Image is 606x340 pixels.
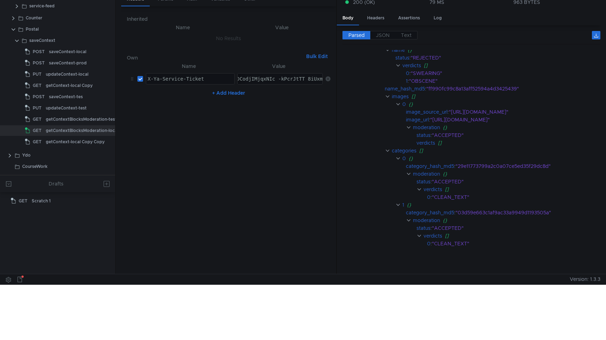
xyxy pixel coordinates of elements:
div: 1 [402,201,404,209]
div: "ff990fc99c8a13aff52594a4d3425439" [426,85,592,93]
div: [] [438,139,592,147]
div: verdicts [423,185,442,193]
div: name_hash_md5 [385,85,425,93]
div: "03d59e663c1af9ac33a9949d1193505a" [456,209,593,216]
div: saveContext [29,35,55,46]
div: "ACCEPTED" [432,131,591,139]
div: {} [443,124,592,131]
div: : [427,240,600,247]
div: getContext-local Copy Copy [46,137,105,147]
h6: Own [127,53,303,62]
div: [] [445,185,592,193]
div: "[URL][DOMAIN_NAME]" [449,108,593,116]
div: saveContext-local [49,46,86,57]
div: Ydo [22,150,31,160]
div: : [395,54,600,62]
div: "OBSCENE" [409,77,590,85]
span: PUT [33,103,42,113]
div: Headers [361,12,390,25]
div: [] [424,62,591,69]
span: Parsed [348,32,365,38]
div: Body [337,12,359,25]
div: Log [428,12,447,25]
div: status [416,224,431,232]
div: service-feed [29,1,55,11]
button: Bulk Edit [303,52,330,61]
div: CourseWork [22,161,48,172]
div: : [406,77,600,85]
div: "SWEARING" [411,69,590,77]
div: : [406,116,600,124]
div: getContext-local Copy [46,80,93,91]
div: [] [412,93,591,100]
div: 0 [427,240,431,247]
div: verdicts [402,62,421,69]
h6: Inherited [127,15,330,23]
span: GET [33,137,42,147]
div: : [416,131,600,139]
div: categories [392,147,416,155]
div: : [416,178,600,185]
div: "ACCEPTED" [432,224,591,232]
div: "ACCEPTED" [432,178,591,185]
div: [] [445,232,592,240]
div: updateContext-test [46,103,87,113]
div: images [392,93,409,100]
div: verdicts [423,232,442,240]
div: Drafts [49,180,63,188]
div: status [416,131,431,139]
div: "29e11773799a2c0a07ce5ed35f29dc8d" [456,162,593,170]
div: getContextBlocksModeration-local [46,125,118,136]
span: POST [33,58,45,68]
div: 0 [402,100,406,108]
span: GET [19,196,27,206]
div: "[URL][DOMAIN_NAME]" [430,116,592,124]
nz-embed-empty: No Results [216,35,241,42]
span: POST [33,92,45,102]
th: Value [233,23,330,32]
div: status [416,178,431,185]
div: 1 [406,77,408,85]
div: saveContext-tes [49,92,83,102]
span: GET [33,80,42,91]
div: 0 [406,69,409,77]
div: {} [409,100,590,108]
div: {} [443,216,592,224]
div: name [392,46,405,54]
div: image_url [406,116,429,124]
div: 0 [402,155,406,162]
div: : [385,85,600,93]
span: GET [33,125,42,136]
span: Text [401,32,412,38]
div: image_source_url [406,108,447,116]
div: category_hash_md5 [406,162,454,170]
div: [] [419,147,592,155]
div: 0 [427,193,431,201]
th: Value [235,62,323,70]
div: verdicts [416,139,435,147]
div: Postal [26,24,39,34]
div: {} [409,155,590,162]
span: POST [33,46,45,57]
div: "REJECTED" [411,54,591,62]
div: Counter [26,13,42,23]
div: : [406,209,600,216]
div: {} [407,201,590,209]
span: Version: 1.3.3 [570,274,600,284]
div: moderation [413,170,440,178]
button: + Add Header [209,89,248,97]
div: status [395,54,409,62]
div: moderation [413,124,440,131]
div: "CLEAN_TEXT" [432,240,591,247]
div: category_hash_md5 [406,209,454,216]
div: moderation [413,216,440,224]
th: Name [143,62,235,70]
div: : [427,193,600,201]
div: Scratch 1 [32,196,51,206]
div: : [406,108,600,116]
div: updateContext-local [46,69,88,80]
div: "CLEAN_TEXT" [432,193,591,201]
div: {} [443,170,592,178]
div: {} [408,46,591,54]
div: Assertions [392,12,426,25]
